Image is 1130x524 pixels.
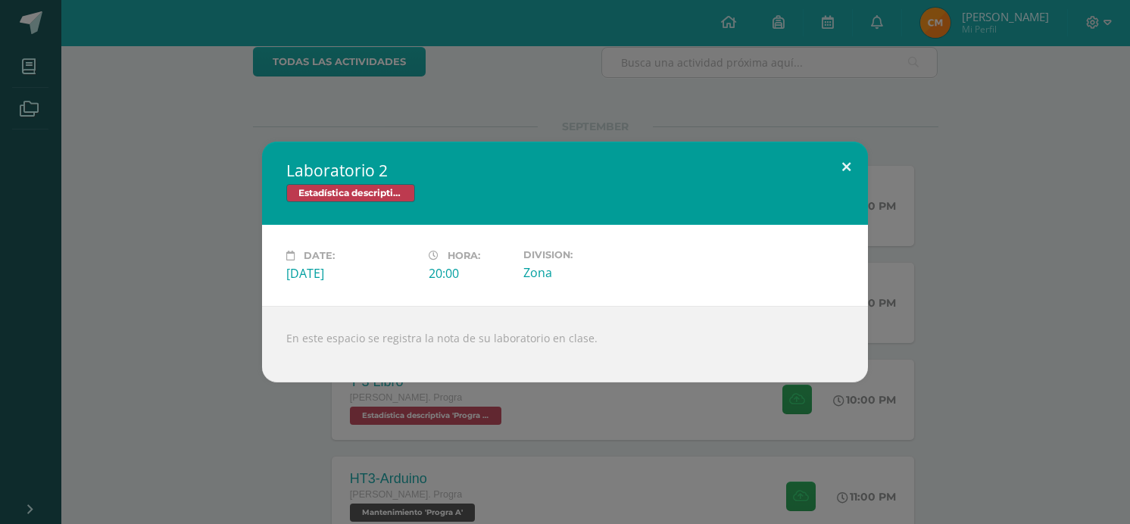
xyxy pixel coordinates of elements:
button: Close (Esc) [825,142,868,193]
span: Estadística descriptiva [286,184,415,202]
label: Division: [523,249,654,260]
h2: Laboratorio 2 [286,160,844,181]
div: [DATE] [286,265,417,282]
div: 20:00 [429,265,511,282]
div: Zona [523,264,654,281]
span: Date: [304,250,335,261]
div: En este espacio se registra la nota de su laboratorio en clase. [262,306,868,382]
span: Hora: [448,250,480,261]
